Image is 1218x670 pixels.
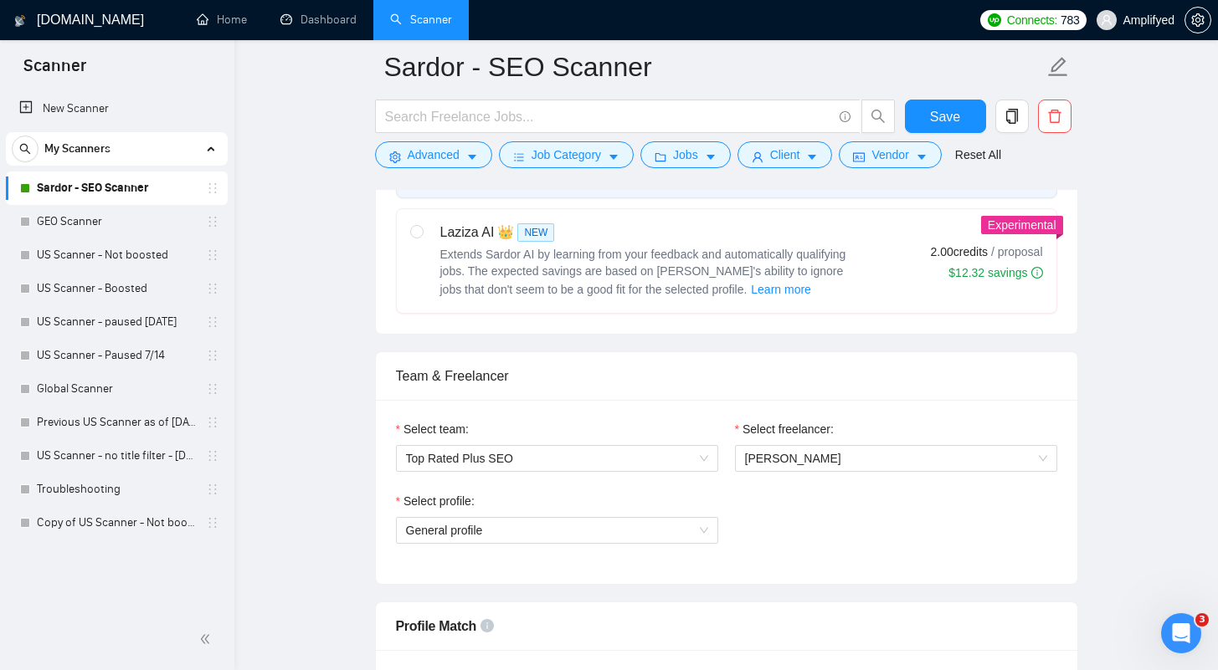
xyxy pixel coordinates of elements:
[396,619,477,633] span: Profile Match
[931,243,988,261] span: 2.00 credits
[930,106,960,127] span: Save
[14,8,26,34] img: logo
[655,151,666,163] span: folder
[1007,11,1057,29] span: Connects:
[871,146,908,164] span: Vendor
[839,141,941,168] button: idcardVendorcaret-down
[206,248,219,262] span: holder
[6,132,228,540] li: My Scanners
[385,106,832,127] input: Search Freelance Jobs...
[1031,267,1043,279] span: info-circle
[481,619,494,632] span: info-circle
[206,483,219,496] span: holder
[19,92,214,125] a: New Scanner
[752,151,763,163] span: user
[206,182,219,195] span: holder
[1161,613,1201,653] iframe: Intercom live chat
[861,100,895,133] button: search
[673,146,698,164] span: Jobs
[988,218,1056,232] span: Experimental
[37,406,196,439] a: Previous US Scanner as of [DATE]
[6,92,228,125] li: New Scanner
[1185,13,1210,27] span: setting
[499,141,634,168] button: barsJob Categorycaret-down
[532,146,601,164] span: Job Category
[12,136,39,162] button: search
[1101,14,1113,26] span: user
[37,506,196,540] a: Copy of US Scanner - Not boosted
[37,205,196,238] a: GEO Scanner
[1061,11,1079,29] span: 783
[440,222,859,243] div: Laziza AI
[37,171,196,205] a: Sardor - SEO Scanner
[770,146,800,164] span: Client
[406,446,708,471] span: Top Rated Plus SEO
[406,524,483,537] span: General profile
[280,13,357,27] a: dashboardDashboard
[466,151,478,163] span: caret-down
[996,109,1028,124] span: copy
[737,141,833,168] button: userClientcaret-down
[1039,109,1071,124] span: delete
[517,223,554,242] span: NEW
[840,111,851,122] span: info-circle
[13,143,38,155] span: search
[37,305,196,339] a: US Scanner - paused [DATE]
[199,631,216,647] span: double-left
[955,146,1001,164] a: Reset All
[705,151,717,163] span: caret-down
[396,420,469,438] label: Select team:
[396,352,1057,400] div: Team & Freelancer
[1195,613,1209,627] span: 3
[988,13,1001,27] img: upwork-logo.png
[37,473,196,506] a: Troubleshooting
[735,420,834,438] label: Select freelancer:
[806,151,818,163] span: caret-down
[608,151,619,163] span: caret-down
[408,146,460,164] span: Advanced
[384,46,1044,88] input: Scanner name...
[390,13,452,27] a: searchScanner
[206,349,219,362] span: holder
[440,248,846,296] span: Extends Sardor AI by learning from your feedback and automatically qualifying jobs. The expected ...
[862,109,894,124] span: search
[403,492,475,510] span: Select profile:
[497,222,514,243] span: 👑
[916,151,928,163] span: caret-down
[206,449,219,463] span: holder
[750,279,812,299] button: Laziza AI NEWExtends Sardor AI by learning from your feedback and automatically qualifying jobs. ...
[853,151,865,163] span: idcard
[375,141,492,168] button: settingAdvancedcaret-down
[991,243,1042,260] span: / proposal
[1038,100,1072,133] button: delete
[905,100,986,133] button: Save
[1047,56,1069,78] span: edit
[640,141,731,168] button: folderJobscaret-down
[44,132,110,166] span: My Scanners
[1185,7,1211,33] button: setting
[206,215,219,228] span: holder
[37,439,196,473] a: US Scanner - no title filter - [DATE]
[37,339,196,372] a: US Scanner - Paused 7/14
[10,54,100,89] span: Scanner
[37,372,196,406] a: Global Scanner
[745,452,841,465] span: [PERSON_NAME]
[206,516,219,529] span: holder
[206,315,219,329] span: holder
[206,382,219,396] span: holder
[995,100,1029,133] button: copy
[206,416,219,429] span: holder
[389,151,401,163] span: setting
[37,272,196,305] a: US Scanner - Boosted
[197,13,247,27] a: homeHome
[948,264,1042,281] div: $12.32 savings
[206,282,219,295] span: holder
[513,151,525,163] span: bars
[1185,13,1211,27] a: setting
[37,238,196,272] a: US Scanner - Not boosted
[751,280,811,299] span: Learn more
